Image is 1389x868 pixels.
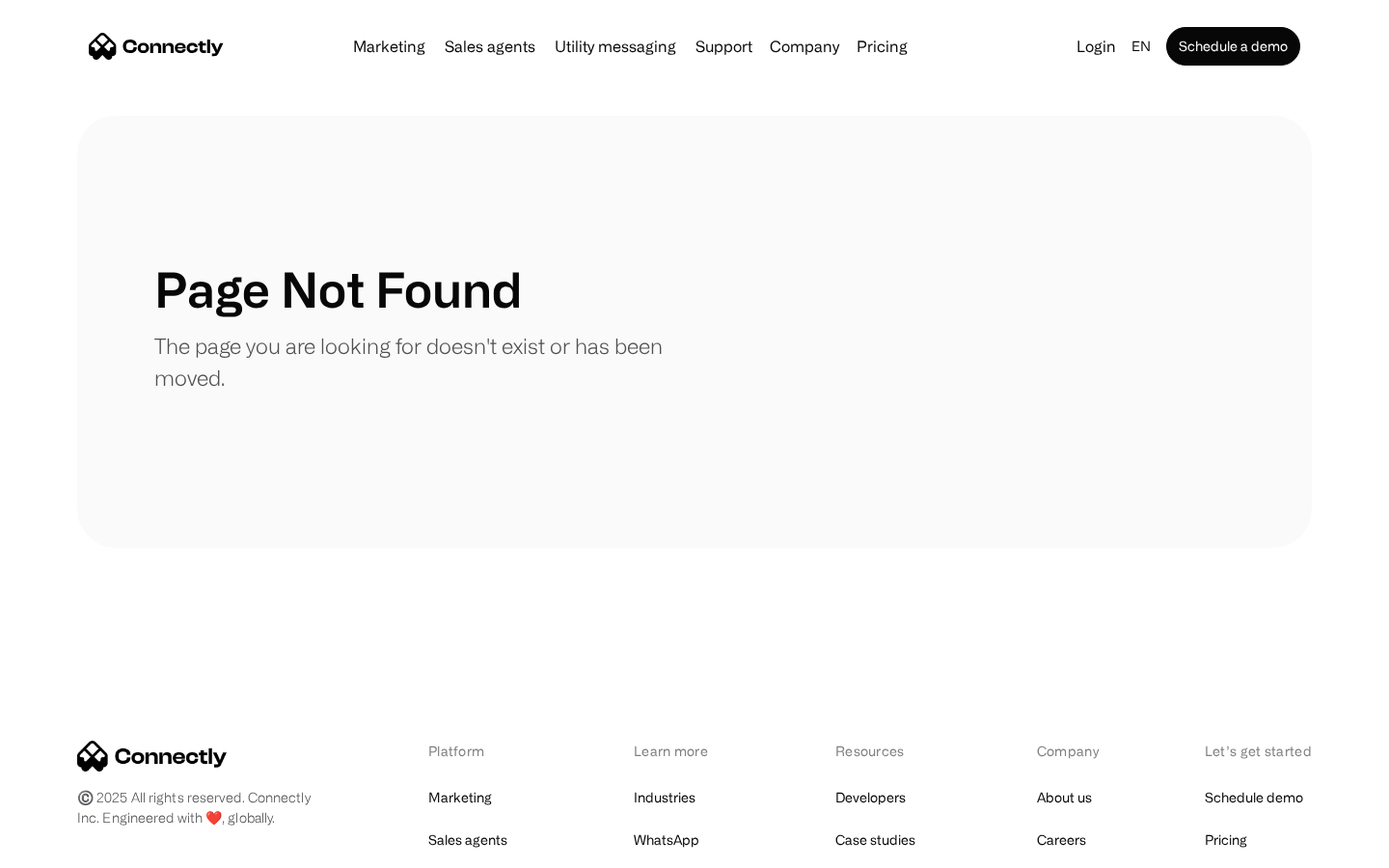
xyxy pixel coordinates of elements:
[154,260,522,318] h1: Page Not Found
[428,784,492,811] a: Marketing
[1166,27,1300,66] a: Schedule a demo
[764,33,845,60] div: Company
[634,827,699,854] a: WhatsApp
[1205,827,1247,854] a: Pricing
[849,39,915,54] a: Pricing
[1037,827,1086,854] a: Careers
[1131,33,1151,60] div: en
[1037,784,1092,811] a: About us
[89,32,224,61] a: home
[1205,784,1303,811] a: Schedule demo
[688,39,760,54] a: Support
[1205,741,1312,761] div: Let’s get started
[19,832,116,861] aside: Language selected: English
[547,39,684,54] a: Utility messaging
[428,827,507,854] a: Sales agents
[1069,33,1124,60] a: Login
[634,784,695,811] a: Industries
[154,330,694,393] p: The page you are looking for doesn't exist or has been moved.
[770,33,839,60] div: Company
[437,39,543,54] a: Sales agents
[634,741,735,761] div: Learn more
[835,827,915,854] a: Case studies
[39,834,116,861] ul: Language list
[345,39,433,54] a: Marketing
[1124,33,1162,60] div: en
[428,741,533,761] div: Platform
[835,741,937,761] div: Resources
[835,784,906,811] a: Developers
[1037,741,1104,761] div: Company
